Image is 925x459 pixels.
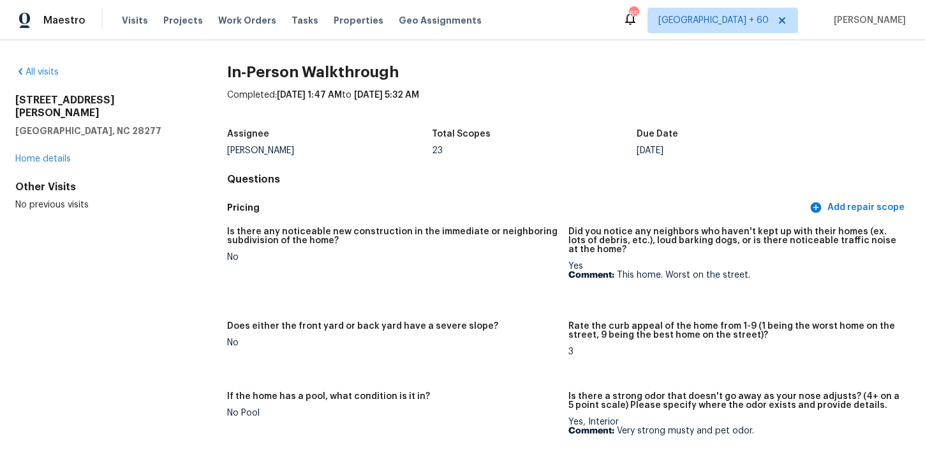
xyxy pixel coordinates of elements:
[568,271,899,280] p: This home. Worst on the street.
[568,347,899,356] div: 3
[658,14,769,27] span: [GEOGRAPHIC_DATA] + 60
[227,322,498,331] h5: Does either the front yard or back yard have a severe slope?
[568,426,614,435] b: Comment:
[568,227,899,254] h5: Did you notice any neighbors who haven't kept up with their homes (ex. lots of debris, etc.), lou...
[218,14,276,27] span: Work Orders
[568,262,899,280] div: Yes
[122,14,148,27] span: Visits
[829,14,906,27] span: [PERSON_NAME]
[292,16,318,25] span: Tasks
[637,130,678,139] h5: Due Date
[227,130,269,139] h5: Assignee
[43,14,85,27] span: Maestro
[163,14,203,27] span: Projects
[15,154,71,163] a: Home details
[399,14,482,27] span: Geo Assignments
[227,89,910,122] div: Completed: to
[227,409,558,418] div: No Pool
[15,94,186,119] h2: [STREET_ADDRESS][PERSON_NAME]
[15,181,186,193] div: Other Visits
[568,392,899,410] h5: Is there a strong odor that doesn't go away as your nose adjusts? (4+ on a 5 point scale) Please ...
[15,200,89,209] span: No previous visits
[812,200,905,216] span: Add repair scope
[227,173,910,186] h4: Questions
[432,146,637,155] div: 23
[15,68,59,77] a: All visits
[354,91,419,100] span: [DATE] 5:32 AM
[637,146,841,155] div: [DATE]
[227,253,558,262] div: No
[227,201,807,214] h5: Pricing
[334,14,383,27] span: Properties
[629,8,638,20] div: 658
[568,322,899,340] h5: Rate the curb appeal of the home from 1-9 (1 being the worst home on the street, 9 being the best...
[568,418,899,435] div: Yes, Interior
[227,392,430,401] h5: If the home has a pool, what condition is it in?
[568,426,899,435] p: Very strong musty and pet odor.
[227,146,432,155] div: [PERSON_NAME]
[227,338,558,347] div: No
[807,196,910,220] button: Add repair scope
[568,271,614,280] b: Comment:
[15,124,186,137] h5: [GEOGRAPHIC_DATA], NC 28277
[227,66,910,79] h2: In-Person Walkthrough
[432,130,491,139] h5: Total Scopes
[277,91,342,100] span: [DATE] 1:47 AM
[227,227,558,245] h5: Is there any noticeable new construction in the immediate or neighboring subdivision of the home?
